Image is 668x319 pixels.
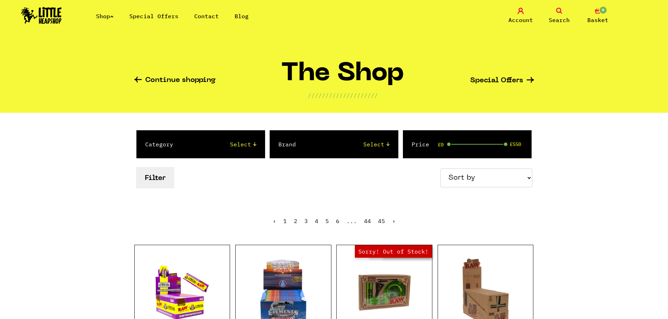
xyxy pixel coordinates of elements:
[336,217,339,224] a: 6
[281,62,404,91] h1: The Shop
[194,13,219,20] a: Contact
[542,8,577,24] a: Search
[392,217,396,224] a: Next »
[129,13,178,20] a: Special Offers
[549,16,570,24] span: Search
[364,217,371,224] a: 44
[273,218,276,224] li: « Previous
[134,77,216,85] a: Continue shopping
[587,16,608,24] span: Basket
[308,91,378,99] p: ////////////////////
[325,217,329,224] a: 5
[315,217,318,224] a: 4
[136,167,174,188] button: Filter
[235,13,249,20] a: Blog
[145,140,173,148] label: Category
[580,8,615,24] a: 0 Basket
[304,217,308,224] a: 3
[96,13,114,20] a: Shop
[273,217,276,224] span: ‹
[599,6,607,14] span: 0
[21,7,62,24] img: Little Head Shop Logo
[278,140,296,148] label: Brand
[283,217,287,224] span: 1
[378,217,385,224] a: 45
[510,141,521,147] span: £550
[355,245,432,258] span: Sorry! Out of Stock!
[346,217,357,224] span: ...
[438,142,444,147] span: £0
[294,217,297,224] a: 2
[508,16,533,24] span: Account
[412,140,429,148] label: Price
[470,77,534,84] a: Special Offers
